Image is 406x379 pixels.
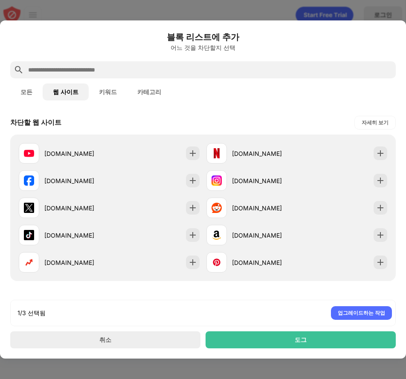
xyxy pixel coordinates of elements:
div: 자세히 보기 [362,118,389,127]
div: [DOMAIN_NAME] [44,176,109,185]
div: [DOMAIN_NAME] [44,231,109,240]
button: 카테고리 [127,83,171,100]
div: 어느 것을 차단할지 선택 [10,44,396,51]
h6: 블록 리스트에 추가 [10,31,396,43]
img: favicons [212,148,222,158]
img: favicons [24,175,34,186]
div: 도그 [295,336,307,343]
div: [DOMAIN_NAME] [44,258,109,267]
div: [DOMAIN_NAME] [44,204,109,212]
div: [DOMAIN_NAME] [232,176,297,185]
div: 취소 [99,336,111,344]
div: [DOMAIN_NAME] [232,204,297,212]
div: [DOMAIN_NAME] [232,231,297,240]
div: 1/3 선택됨 [17,309,46,317]
button: 키워드 [89,83,127,100]
button: 웹 사이트 [43,83,89,100]
div: [DOMAIN_NAME] [232,149,297,158]
img: favicons [212,175,222,186]
img: favicons [212,230,222,240]
img: search.svg [14,65,24,75]
button: 모든 [10,83,43,100]
img: favicons [24,203,34,213]
img: favicons [24,148,34,158]
div: 차단할 웹 사이트 [10,118,61,127]
div: [DOMAIN_NAME] [232,258,297,267]
img: favicons [24,230,34,240]
img: favicons [212,203,222,213]
img: favicons [24,257,34,267]
img: favicons [212,257,222,267]
div: [DOMAIN_NAME] [44,149,109,158]
div: 업그레이드하는 작업 [338,309,385,317]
